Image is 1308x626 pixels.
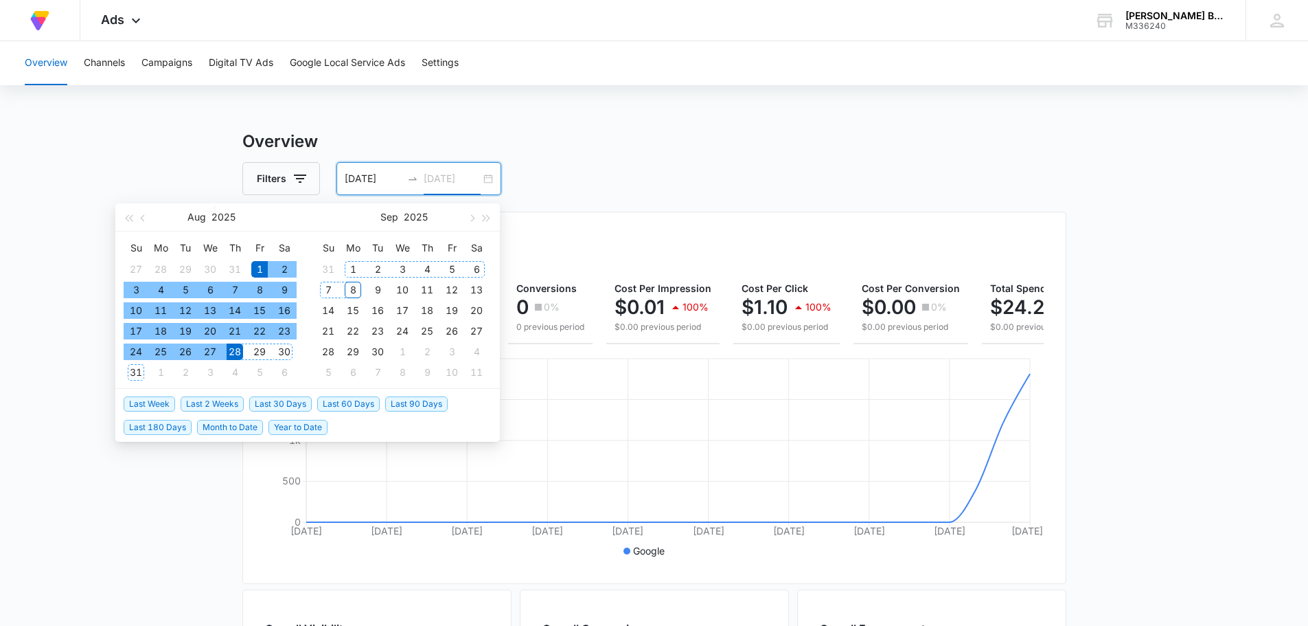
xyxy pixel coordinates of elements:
[128,302,144,319] div: 10
[222,259,247,280] td: 2025-07-31
[222,321,247,342] td: 2025-08-21
[1125,10,1226,21] div: account name
[439,321,464,342] td: 2025-09-26
[276,344,292,360] div: 30
[152,261,169,278] div: 28
[468,364,485,381] div: 11
[227,282,243,298] div: 7
[464,259,489,280] td: 2025-09-06
[341,280,365,300] td: 2025-09-08
[341,362,365,383] td: 2025-10-06
[316,280,341,300] td: 2025-09-07
[320,323,336,339] div: 21
[84,41,125,85] button: Channels
[251,282,268,298] div: 8
[251,344,268,360] div: 29
[198,280,222,300] td: 2025-08-06
[272,362,297,383] td: 2025-09-06
[345,364,361,381] div: 6
[124,280,148,300] td: 2025-08-03
[148,321,173,342] td: 2025-08-18
[173,342,198,362] td: 2025-08-26
[124,259,148,280] td: 2025-07-27
[227,344,243,360] div: 28
[222,300,247,321] td: 2025-08-14
[516,321,584,333] p: 0 previous period
[316,259,341,280] td: 2025-08-31
[128,282,144,298] div: 3
[415,362,439,383] td: 2025-10-09
[341,300,365,321] td: 2025-09-15
[369,302,386,319] div: 16
[990,321,1100,333] p: $0.00 previous period
[316,362,341,383] td: 2025-10-05
[444,323,460,339] div: 26
[1011,525,1042,537] tspan: [DATE]
[345,261,361,278] div: 1
[227,261,243,278] div: 31
[320,364,336,381] div: 5
[415,259,439,280] td: 2025-09-04
[365,300,390,321] td: 2025-09-16
[415,280,439,300] td: 2025-09-11
[227,323,243,339] div: 21
[742,296,788,318] p: $1.10
[390,321,415,342] td: 2025-09-24
[742,321,831,333] p: $0.00 previous period
[341,237,365,259] th: Mo
[341,259,365,280] td: 2025-09-01
[276,261,292,278] div: 2
[853,525,884,537] tspan: [DATE]
[320,344,336,360] div: 28
[247,259,272,280] td: 2025-08-01
[320,302,336,319] div: 14
[187,203,206,231] button: Aug
[394,344,411,360] div: 1
[365,237,390,259] th: Tu
[316,300,341,321] td: 2025-09-14
[615,321,711,333] p: $0.00 previous period
[369,344,386,360] div: 30
[516,296,529,318] p: 0
[862,296,916,318] p: $0.00
[390,300,415,321] td: 2025-09-17
[390,259,415,280] td: 2025-09-03
[173,321,198,342] td: 2025-08-19
[407,173,418,184] span: swap-right
[394,364,411,381] div: 8
[682,302,709,312] p: 100%
[394,282,411,298] div: 10
[152,323,169,339] div: 18
[444,302,460,319] div: 19
[531,525,563,537] tspan: [DATE]
[365,321,390,342] td: 2025-09-23
[407,173,418,184] span: to
[390,362,415,383] td: 2025-10-08
[451,525,483,537] tspan: [DATE]
[742,282,808,294] span: Cost Per Click
[173,280,198,300] td: 2025-08-05
[272,259,297,280] td: 2025-08-02
[27,8,52,33] img: Volusion
[464,362,489,383] td: 2025-10-11
[404,203,428,231] button: 2025
[633,544,665,558] p: Google
[439,362,464,383] td: 2025-10-10
[198,321,222,342] td: 2025-08-20
[124,396,175,412] span: Last Week
[128,323,144,339] div: 17
[1125,21,1226,31] div: account id
[415,300,439,321] td: 2025-09-18
[369,282,386,298] div: 9
[468,261,485,278] div: 6
[464,300,489,321] td: 2025-09-20
[198,300,222,321] td: 2025-08-13
[276,364,292,381] div: 6
[141,41,192,85] button: Campaigns
[862,321,960,333] p: $0.00 previous period
[468,302,485,319] div: 20
[152,364,169,381] div: 1
[177,302,194,319] div: 12
[227,302,243,319] div: 14
[124,300,148,321] td: 2025-08-10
